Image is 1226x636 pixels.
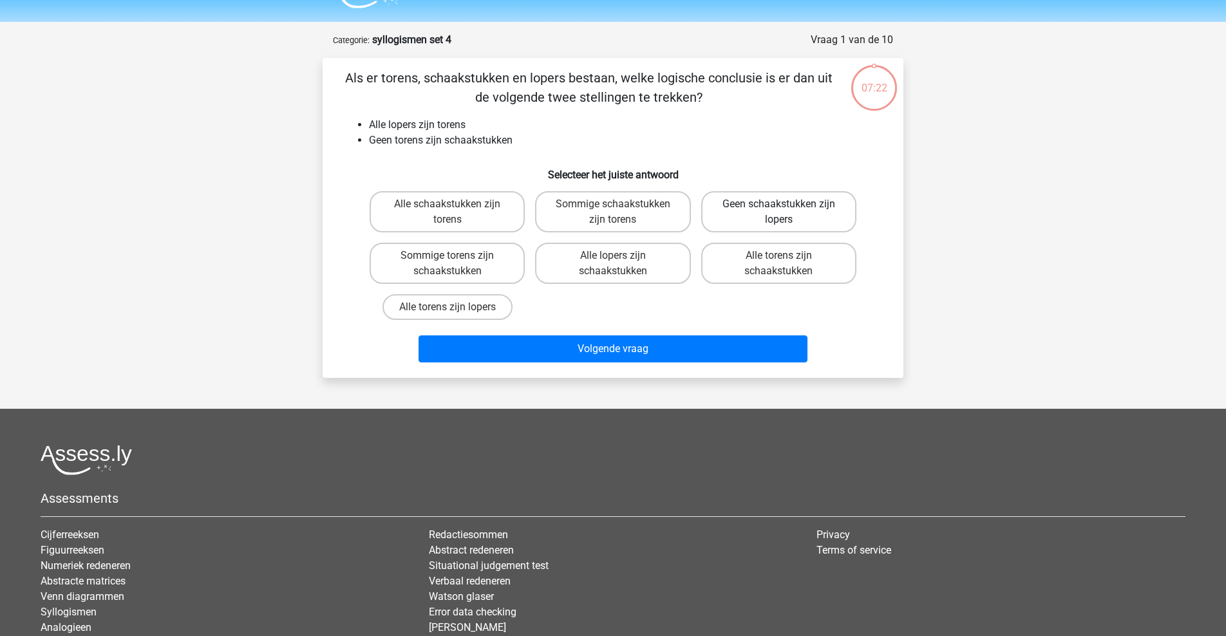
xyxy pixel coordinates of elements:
[429,575,511,587] a: Verbaal redeneren
[41,575,126,587] a: Abstracte matrices
[701,243,856,284] label: Alle torens zijn schaakstukken
[343,158,883,181] h6: Selecteer het juiste antwoord
[41,606,97,618] a: Syllogismen
[41,491,1185,506] h5: Assessments
[429,559,549,572] a: Situational judgement test
[816,544,891,556] a: Terms of service
[382,294,513,320] label: Alle torens zijn lopers
[333,35,370,45] small: Categorie:
[370,191,525,232] label: Alle schaakstukken zijn torens
[701,191,856,232] label: Geen schaakstukken zijn lopers
[535,191,690,232] label: Sommige schaakstukken zijn torens
[850,64,898,96] div: 07:22
[41,544,104,556] a: Figuurreeksen
[370,243,525,284] label: Sommige torens zijn schaakstukken
[343,68,835,107] p: Als er torens, schaakstukken en lopers bestaan, welke logische conclusie is er dan uit de volgend...
[429,528,508,541] a: Redactiesommen
[429,590,494,603] a: Watson glaser
[816,528,850,541] a: Privacy
[535,243,690,284] label: Alle lopers zijn schaakstukken
[419,335,808,362] button: Volgende vraag
[41,528,99,541] a: Cijferreeksen
[429,606,516,618] a: Error data checking
[811,32,893,48] div: Vraag 1 van de 10
[369,117,883,133] li: Alle lopers zijn torens
[41,621,91,633] a: Analogieen
[41,590,124,603] a: Venn diagrammen
[41,445,132,475] img: Assessly logo
[41,559,131,572] a: Numeriek redeneren
[369,133,883,148] li: Geen torens zijn schaakstukken
[429,544,514,556] a: Abstract redeneren
[372,33,451,46] strong: syllogismen set 4
[429,621,506,633] a: [PERSON_NAME]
